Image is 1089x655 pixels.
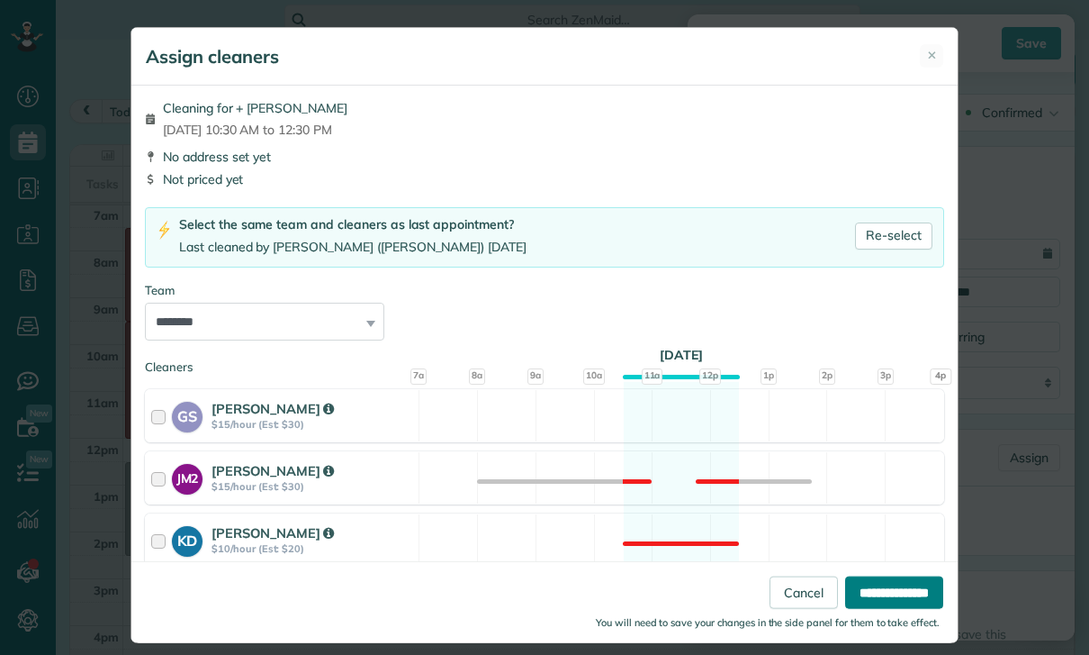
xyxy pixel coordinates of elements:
[163,99,347,117] span: Cleaning for + [PERSON_NAME]
[179,215,526,234] div: Select the same team and cleaners as last appointment?
[157,221,172,240] img: lightning-bolt-icon-94e5364df696ac2de96d3a42b8a9ff6ba979493684c50e6bbbcda72601fa0d29.png
[146,44,279,69] h5: Assign cleaners
[211,400,334,417] strong: [PERSON_NAME]
[855,223,932,250] a: Re-select
[163,121,347,139] span: [DATE] 10:30 AM to 12:30 PM
[172,464,202,488] strong: JM2
[172,526,202,551] strong: KD
[145,359,944,364] div: Cleaners
[145,282,944,299] div: Team
[211,542,413,555] strong: $10/hour (Est: $20)
[927,47,937,64] span: ✕
[145,170,944,188] div: Not priced yet
[596,616,940,629] small: You will need to save your changes in the side panel for them to take effect.
[211,524,334,541] strong: [PERSON_NAME]
[179,238,526,257] div: Last cleaned by [PERSON_NAME] ([PERSON_NAME]) [DATE]
[211,462,334,479] strong: [PERSON_NAME]
[211,480,413,493] strong: $15/hour (Est: $30)
[769,577,838,609] a: Cancel
[172,402,202,427] strong: GS
[211,418,413,431] strong: $15/hour (Est: $30)
[145,148,944,166] div: No address set yet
